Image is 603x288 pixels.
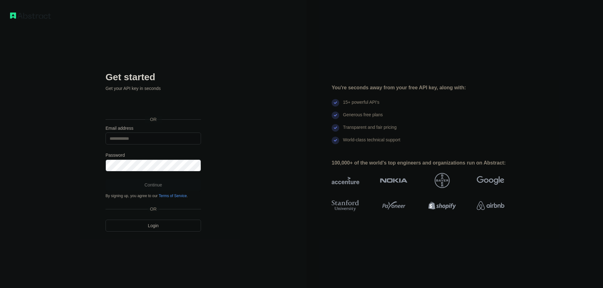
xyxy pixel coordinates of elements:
[332,199,359,212] img: stanford university
[343,124,397,137] div: Transparent and fair pricing
[343,112,383,124] div: Generous free plans
[343,137,400,149] div: World-class technical support
[106,71,201,83] h2: Get started
[332,99,339,107] img: check mark
[332,159,524,167] div: 100,000+ of the world's top engineers and organizations run on Abstract:
[332,112,339,119] img: check mark
[380,173,408,188] img: nokia
[106,193,201,198] div: By signing up, you agree to our .
[106,152,201,158] label: Password
[332,173,359,188] img: accenture
[477,199,504,212] img: airbnb
[106,220,201,232] a: Login
[332,137,339,144] img: check mark
[380,199,408,212] img: payoneer
[343,99,379,112] div: 15+ powerful API's
[148,206,159,212] span: OR
[145,116,162,123] span: OR
[102,98,203,112] iframe: Кнопка "Войти с аккаунтом Google"
[332,124,339,132] img: check mark
[106,85,201,92] p: Get your API key in seconds
[477,173,504,188] img: google
[332,84,524,92] div: You're seconds away from your free API key, along with:
[159,194,187,198] a: Terms of Service
[435,173,450,188] img: bayer
[428,199,456,212] img: shopify
[106,179,201,191] button: Continue
[106,125,201,131] label: Email address
[10,13,51,19] img: Workflow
